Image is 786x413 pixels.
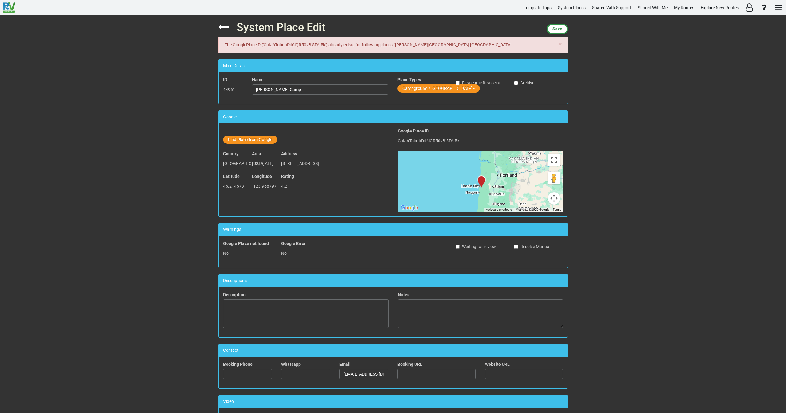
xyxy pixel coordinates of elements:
[552,26,562,31] span: Save
[252,151,261,157] label: Area
[485,361,510,367] label: Website URL
[281,151,297,157] label: Address
[559,40,562,48] span: ×
[281,240,306,247] label: Google Error
[3,2,15,13] img: RvPlanetLogo.png
[514,80,534,86] label: Archive
[223,184,244,189] span: 45.214573
[281,161,319,166] span: [STREET_ADDRESS]
[456,80,501,86] label: First come first serve
[237,21,325,34] span: System Place Edit
[486,208,512,212] button: Keyboard shortcuts
[399,204,420,212] a: Open this area in Google Maps (opens a new window)
[698,2,741,14] a: Explore New Routes
[548,192,560,205] button: Map camera controls
[398,138,459,143] span: ChIJ6TobnhDd6lQR50vBj5FA-5k
[514,245,518,249] input: Resolve Manual
[398,128,429,134] label: Google Place ID
[281,173,294,179] label: Rating
[223,77,227,83] label: ID
[397,361,422,367] label: Booking URL
[555,2,588,14] a: System Places
[281,184,287,189] span: 4.2
[219,59,568,72] div: Main Details
[252,161,273,166] span: [US_STATE]
[589,2,634,14] a: Shared With Support
[219,223,568,236] div: Warnings
[399,204,420,212] img: Google
[397,84,480,93] button: Campground / [GEOGRAPHIC_DATA]
[701,5,739,10] span: Explore New Routes
[219,344,568,357] div: Contact
[398,292,409,298] label: Notes
[223,84,243,95] p: 44961
[553,208,561,211] a: Terms
[223,173,240,179] label: Latitude
[281,251,287,256] span: No
[252,184,277,189] span: -123.968797
[252,77,264,83] label: Name
[547,24,568,34] button: Save
[456,245,460,249] input: Waiting for review
[223,361,253,367] label: Booking Phone
[514,81,518,85] input: Archive
[558,5,586,10] span: System Places
[219,395,568,408] div: Video
[456,243,496,250] label: Waiting for review
[456,81,460,85] input: First come first serve
[252,173,272,179] label: Longitude
[559,41,562,48] button: Close
[548,154,560,166] button: Toggle fullscreen view
[592,5,631,10] span: Shared With Support
[223,240,269,247] label: Google Place not found
[635,2,670,14] a: Shared With Me
[281,361,301,367] label: Whatsapp
[671,2,697,14] a: My Routes
[223,292,246,298] label: Description
[397,77,421,83] label: Place Types
[218,37,568,53] div: The GooglePlaceID ('ChIJ6TobnhDd6lQR50vBj5FA-5k') already exists for following places: '[PERSON_N...
[674,5,694,10] span: My Routes
[514,243,550,250] label: Resolve Manual
[638,5,668,10] span: Shared With Me
[516,208,549,211] span: Map data ©2025 Google
[223,151,238,157] label: Country
[521,2,554,14] a: Template Trips
[223,136,277,144] button: Find Place from Google
[219,111,568,123] div: Google
[548,172,560,184] button: Drag Pegman onto the map to open Street View
[223,251,229,256] span: No
[339,361,350,367] label: Email
[524,5,552,10] span: Template Trips
[219,274,568,287] div: Descriptions
[223,161,265,166] span: [GEOGRAPHIC_DATA]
